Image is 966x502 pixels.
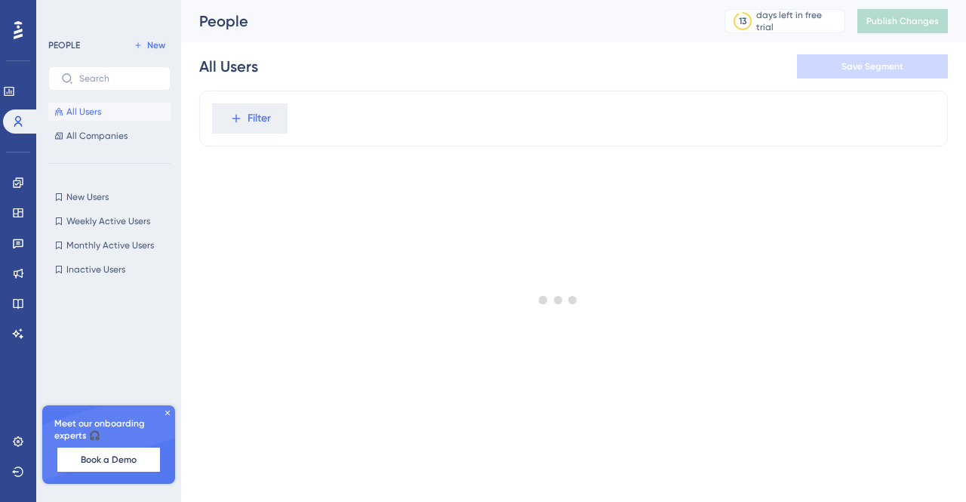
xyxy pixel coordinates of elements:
button: Monthly Active Users [48,236,171,254]
span: New Users [66,191,109,203]
button: Inactive Users [48,260,171,279]
span: Publish Changes [866,15,939,27]
div: People [199,11,687,32]
button: Weekly Active Users [48,212,171,230]
button: Book a Demo [57,448,160,472]
button: Publish Changes [857,9,948,33]
div: PEOPLE [48,39,80,51]
span: Inactive Users [66,263,125,276]
span: New [147,39,165,51]
div: days left in free trial [756,9,840,33]
span: Meet our onboarding experts 🎧 [54,417,163,442]
button: New [128,36,171,54]
span: Book a Demo [81,454,137,466]
button: All Companies [48,127,171,145]
input: Search [79,73,158,84]
span: All Users [66,106,101,118]
span: All Companies [66,130,128,142]
button: Save Segment [797,54,948,79]
span: Monthly Active Users [66,239,154,251]
div: 13 [739,15,746,27]
span: Weekly Active Users [66,215,150,227]
div: All Users [199,56,258,77]
button: All Users [48,103,171,121]
button: New Users [48,188,171,206]
span: Save Segment [841,60,903,72]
